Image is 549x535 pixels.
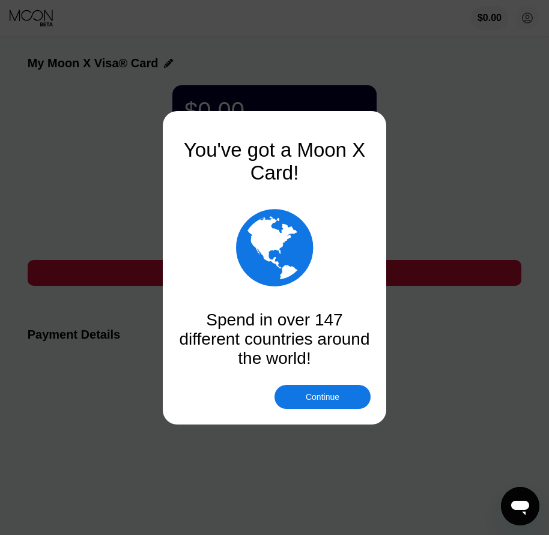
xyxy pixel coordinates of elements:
[501,487,539,525] iframe: Button to launch messaging window
[236,202,314,292] div: 
[178,139,371,184] div: You've got a Moon X Card!
[178,202,371,292] div: 
[178,310,371,368] div: Spend in over 147 different countries around the world!
[306,392,339,402] div: Continue
[274,385,371,409] div: Continue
